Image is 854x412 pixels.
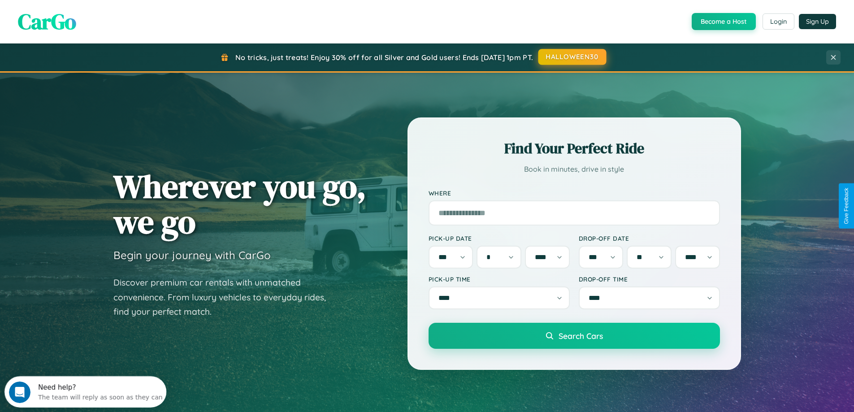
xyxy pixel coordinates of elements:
[579,275,720,283] label: Drop-off Time
[235,53,533,62] span: No tricks, just treats! Enjoy 30% off for all Silver and Gold users! Ends [DATE] 1pm PT.
[799,14,836,29] button: Sign Up
[429,189,720,197] label: Where
[843,188,850,224] div: Give Feedback
[429,275,570,283] label: Pick-up Time
[559,331,603,341] span: Search Cars
[4,376,166,408] iframe: Intercom live chat discovery launcher
[9,382,30,403] iframe: Intercom live chat
[113,275,338,319] p: Discover premium car rentals with unmatched convenience. From luxury vehicles to everyday rides, ...
[113,248,271,262] h3: Begin your journey with CarGo
[579,234,720,242] label: Drop-off Date
[763,13,794,30] button: Login
[34,15,158,24] div: The team will reply as soon as they can
[692,13,756,30] button: Become a Host
[113,169,366,239] h1: Wherever you go, we go
[538,49,607,65] button: HALLOWEEN30
[429,234,570,242] label: Pick-up Date
[429,139,720,158] h2: Find Your Perfect Ride
[429,163,720,176] p: Book in minutes, drive in style
[18,7,76,36] span: CarGo
[429,323,720,349] button: Search Cars
[4,4,167,28] div: Open Intercom Messenger
[34,8,158,15] div: Need help?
